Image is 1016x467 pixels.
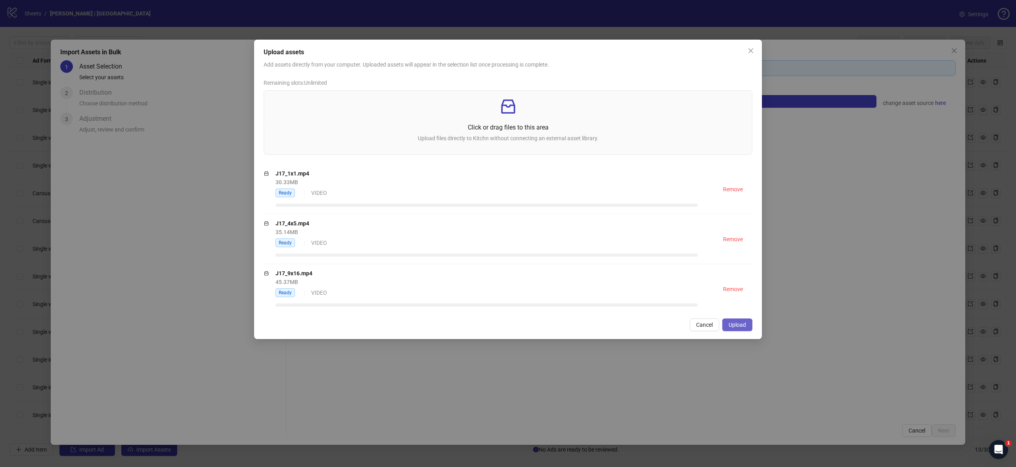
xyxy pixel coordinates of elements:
span: close [748,48,754,54]
span: 1 [1005,440,1012,446]
span: 45.37 MB [276,279,298,285]
span: Ready [276,238,295,247]
strong: J17_9x16.mp4 [276,270,312,276]
strong: J17_4x5.mp4 [276,220,309,227]
span: Remove [723,186,743,193]
span: Remove [723,236,743,242]
span: inbox [264,171,269,176]
span: Ready [276,288,295,297]
button: Remove [717,283,749,295]
span: VIDEO [311,290,327,296]
span: inbox [264,271,269,276]
span: Ready [276,189,295,197]
span: 30.33 MB [276,179,298,185]
button: Upload [722,318,752,331]
span: Remaining slots: Unlimited [264,80,327,86]
span: VIDEO [311,190,327,196]
span: VIDEO [311,240,327,246]
span: inbox [264,221,269,226]
span: inbox [499,97,518,116]
p: Click or drag files to this area [270,122,746,132]
span: 35.14 MB [276,229,298,235]
span: Cancel [696,322,713,328]
button: Remove [717,233,749,246]
p: Upload files directly to Kitchn without connecting an external asset library. [270,134,746,143]
span: Remove [723,286,743,292]
span: Upload [729,322,746,328]
button: Close [744,44,757,57]
button: Cancel [690,318,719,331]
span: Add assets directly from your computer. Uploaded assets will appear in the selection list once pr... [264,61,549,68]
iframe: Intercom live chat [989,440,1008,459]
button: Remove [717,183,749,196]
div: Upload assets [264,48,753,57]
span: inboxClick or drag files to this areaUpload files directly to Kitchn without connecting an extern... [264,91,752,154]
strong: J17_1x1.mp4 [276,170,309,177]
